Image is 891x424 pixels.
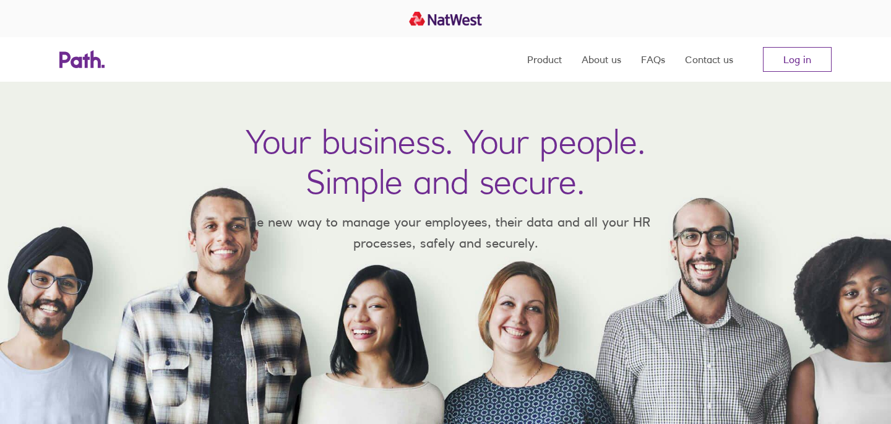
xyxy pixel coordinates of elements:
[246,121,645,202] h1: Your business. Your people. Simple and secure.
[763,47,832,72] a: Log in
[223,212,668,253] p: The new way to manage your employees, their data and all your HR processes, safely and securely.
[527,37,562,82] a: Product
[582,37,621,82] a: About us
[641,37,665,82] a: FAQs
[685,37,733,82] a: Contact us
